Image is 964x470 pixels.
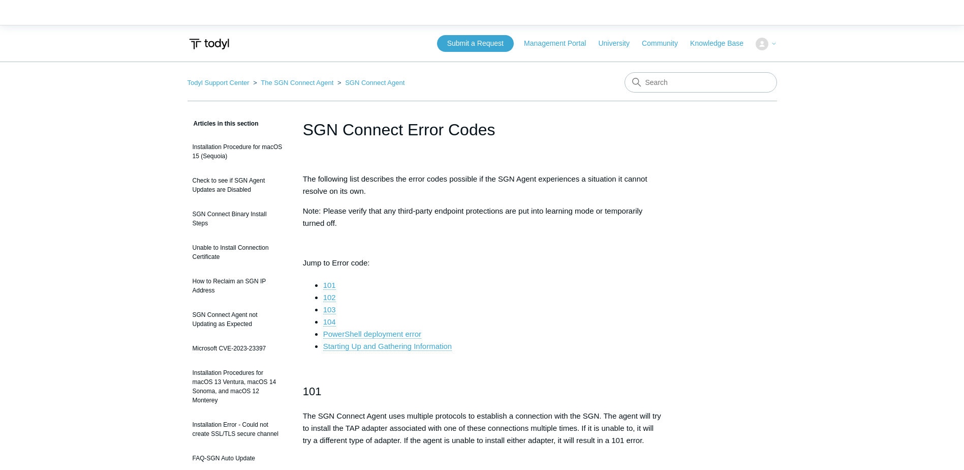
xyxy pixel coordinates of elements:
[303,383,662,400] h2: 101
[188,204,288,233] a: SGN Connect Binary Install Steps
[261,79,333,86] a: The SGN Connect Agent
[303,257,662,269] p: Jump to Error code:
[625,72,777,93] input: Search
[323,281,336,290] a: 101
[323,293,336,302] a: 102
[188,415,288,444] a: Installation Error - Could not create SSL/TLS secure channel
[251,79,335,86] li: The SGN Connect Agent
[303,410,662,447] p: The SGN Connect Agent uses multiple protocols to establish a connection with the SGN. The agent w...
[188,272,288,300] a: How to Reclaim an SGN IP Address
[524,38,596,49] a: Management Portal
[323,342,452,351] a: Starting Up and Gathering Information
[188,79,250,86] a: Todyl Support Center
[437,35,514,52] a: Submit a Request
[188,339,288,358] a: Microsoft CVE-2023-23397
[188,35,231,53] img: Todyl Support Center Help Center home page
[188,238,288,267] a: Unable to Install Connection Certificate
[303,118,662,142] h1: SGN Connect Error Codes
[345,79,405,86] a: SGN Connect Agent
[323,317,336,327] a: 104
[188,120,259,127] span: Articles in this section
[323,305,336,314] a: 103
[690,38,754,49] a: Knowledge Base
[188,363,288,410] a: Installation Procedures for macOS 13 Ventura, macOS 14 Sonoma, and macOS 12 Monterey
[188,79,252,86] li: Todyl Support Center
[335,79,405,86] li: SGN Connect Agent
[323,330,421,339] a: PowerShell deployment error
[188,171,288,199] a: Check to see if SGN Agent Updates are Disabled
[642,38,688,49] a: Community
[188,449,288,468] a: FAQ-SGN Auto Update
[303,173,662,197] p: The following list describes the error codes possible if the SGN Agent experiences a situation it...
[303,205,662,229] p: Note: Please verify that any third-party endpoint protections are put into learning mode or tempo...
[598,38,639,49] a: University
[188,137,288,166] a: Installation Procedure for macOS 15 (Sequoia)
[188,305,288,334] a: SGN Connect Agent not Updating as Expected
